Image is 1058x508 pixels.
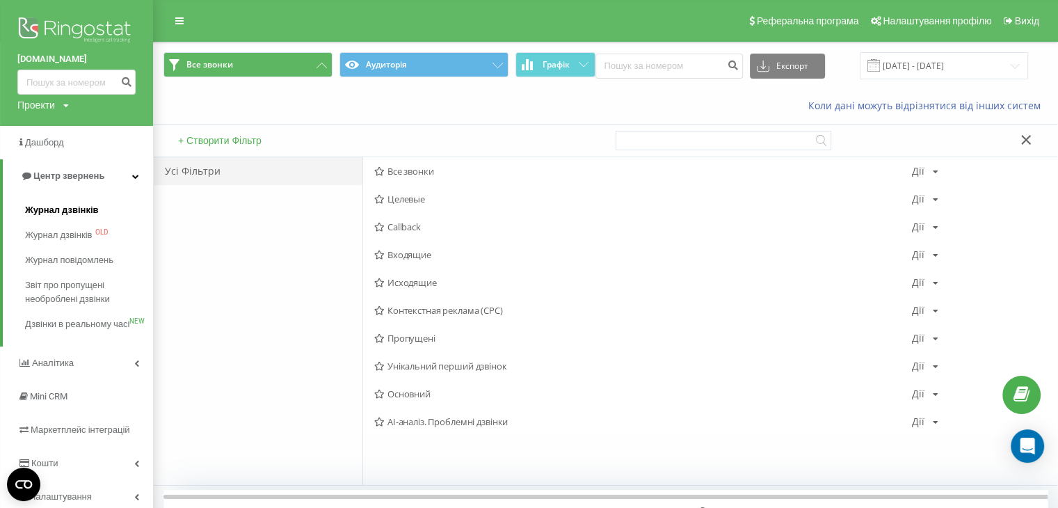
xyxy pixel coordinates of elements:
button: Закрити [1016,134,1036,148]
input: Пошук за номером [595,54,743,79]
span: Налаштування профілю [883,15,991,26]
a: Центр звернень [3,159,153,193]
div: Усі Фільтри [154,157,362,185]
span: Аналiтика [32,358,74,368]
span: Центр звернень [33,170,104,181]
span: Все звонки [374,166,912,176]
div: Дії [912,361,924,371]
button: Все звонки [163,52,332,77]
div: Дії [912,194,924,204]
input: Пошук за номером [17,70,136,95]
span: Звіт про пропущені необроблені дзвінки [25,278,146,306]
span: Callback [374,222,912,232]
div: Дії [912,389,924,399]
a: Коли дані можуть відрізнятися вiд інших систем [808,99,1048,112]
a: Журнал повідомлень [25,248,153,273]
a: [DOMAIN_NAME] [17,52,136,66]
span: Основний [374,389,912,399]
span: Маркетплейс інтеграцій [31,424,130,435]
button: Open CMP widget [7,468,40,501]
button: + Створити Фільтр [174,134,266,147]
span: Mini CRM [30,391,67,402]
span: Кошти [31,458,58,468]
button: Аудиторія [339,52,508,77]
span: Входящие [374,250,912,260]
span: Пропущені [374,333,912,343]
a: Дзвінки в реальному часіNEW [25,312,153,337]
div: Дії [912,222,924,232]
span: Налаштування [29,491,92,502]
button: Графік [515,52,595,77]
span: Реферальна програма [757,15,859,26]
div: Проекти [17,98,55,112]
span: Журнал дзвінків [25,228,92,242]
span: Все звонки [186,59,233,70]
span: Дашборд [25,137,64,148]
div: Дії [912,305,924,315]
span: Графік [543,60,570,70]
span: Целевые [374,194,912,204]
span: Вихід [1015,15,1039,26]
a: Журнал дзвінків [25,198,153,223]
div: Дії [912,333,924,343]
a: Журнал дзвінківOLD [25,223,153,248]
a: Звіт про пропущені необроблені дзвінки [25,273,153,312]
button: Експорт [750,54,825,79]
span: Журнал дзвінків [25,203,99,217]
span: Журнал повідомлень [25,253,113,267]
img: Ringostat logo [17,14,136,49]
span: Исходящие [374,278,912,287]
div: Дії [912,278,924,287]
span: AI-аналіз. Проблемні дзвінки [374,417,912,427]
div: Open Intercom Messenger [1011,429,1044,463]
span: Унікальний перший дзвінок [374,361,912,371]
div: Дії [912,250,924,260]
span: Контекстная реклама (CPC) [374,305,912,315]
span: Дзвінки в реальному часі [25,317,129,331]
div: Дії [912,166,924,176]
div: Дії [912,417,924,427]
